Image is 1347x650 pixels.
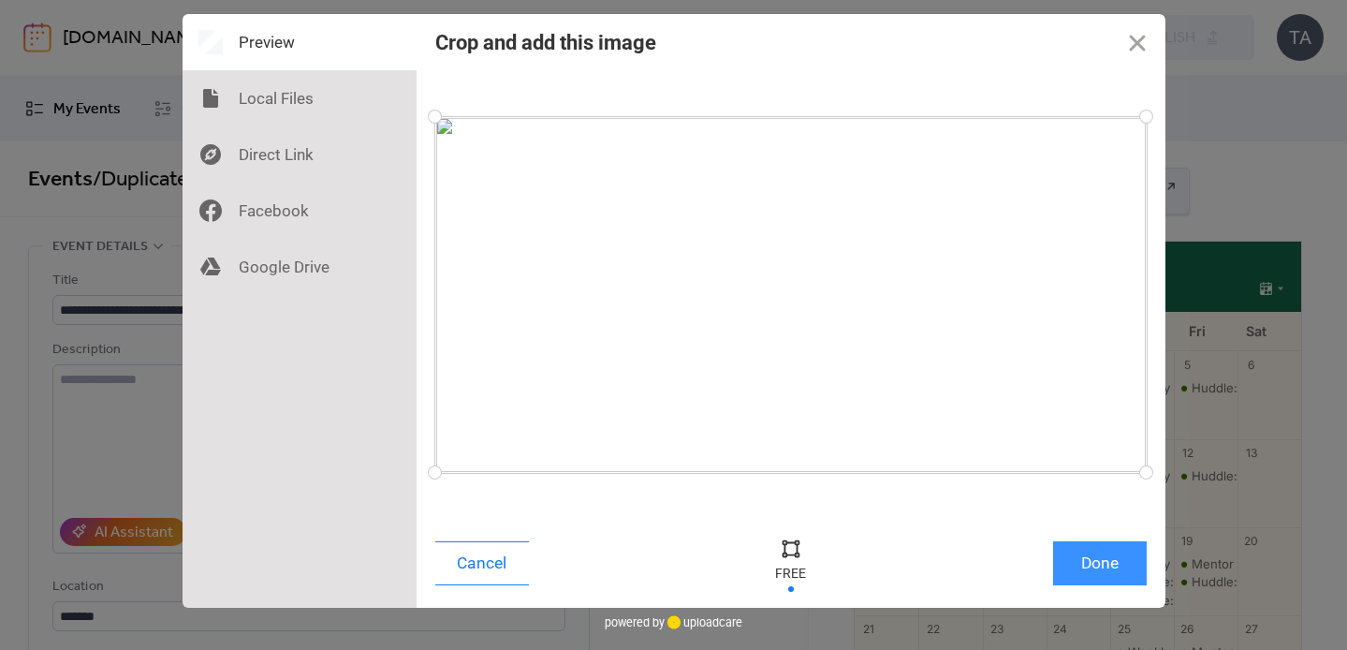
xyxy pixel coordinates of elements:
[183,239,417,295] div: Google Drive
[183,70,417,126] div: Local Files
[435,31,656,54] div: Crop and add this image
[605,608,742,636] div: powered by
[665,615,742,629] a: uploadcare
[183,14,417,70] div: Preview
[1053,541,1147,585] button: Done
[183,126,417,183] div: Direct Link
[1109,14,1165,70] button: Close
[435,541,529,585] button: Cancel
[183,183,417,239] div: Facebook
